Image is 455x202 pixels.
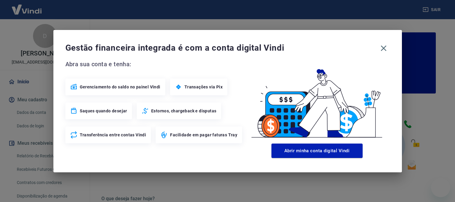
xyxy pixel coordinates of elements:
[271,144,363,158] button: Abrir minha conta digital Vindi
[431,178,450,197] iframe: Botão para abrir a janela de mensagens, conversa em andamento
[80,132,146,138] span: Transferência entre contas Vindi
[80,84,160,90] span: Gerenciamento do saldo no painel Vindi
[80,108,127,114] span: Saques quando desejar
[65,59,244,69] span: Abra sua conta e tenha:
[65,42,377,54] span: Gestão financeira integrada é com a conta digital Vindi
[244,59,390,141] img: Good Billing
[151,108,216,114] span: Estornos, chargeback e disputas
[184,84,223,90] span: Transações via Pix
[170,132,237,138] span: Facilidade em pagar faturas Tray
